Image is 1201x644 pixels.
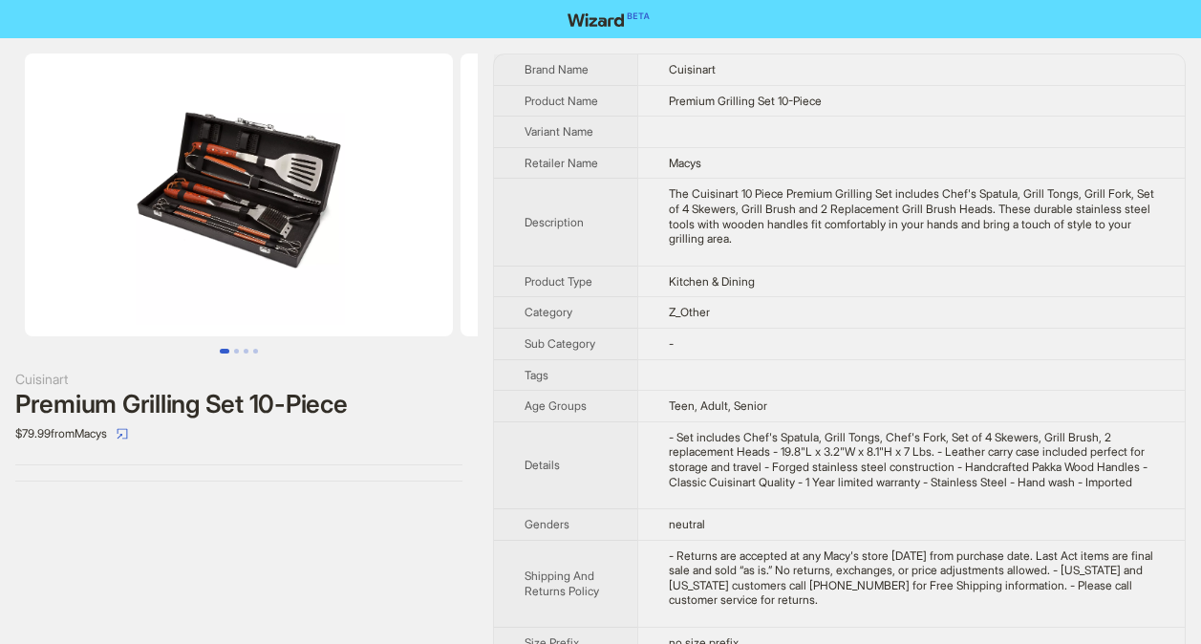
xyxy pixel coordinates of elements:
span: Tags [525,368,548,382]
span: Variant Name [525,124,593,139]
div: Premium Grilling Set 10-Piece [15,390,462,419]
span: Product Name [525,94,598,108]
span: Brand Name [525,62,589,76]
span: Teen, Adult, Senior [669,398,767,413]
span: Premium Grilling Set 10-Piece [669,94,822,108]
span: Macys [669,156,701,170]
span: Product Type [525,274,592,289]
span: Sub Category [525,336,595,351]
span: Description [525,215,584,229]
div: $79.99 from Macys [15,419,462,449]
div: - Returns are accepted at any Macy's store within 30 days from purchase date. Last Act items are ... [669,548,1154,608]
button: Go to slide 2 [234,349,239,354]
div: The Cuisinart 10 Piece Premium Grilling Set includes Chef's Spatula, Grill Tongs, Grill Fork, Set... [669,186,1154,246]
span: - [669,336,674,351]
span: Cuisinart [669,62,716,76]
img: Premium Grilling Set 10-Piece image 1 [25,54,453,336]
span: Category [525,305,572,319]
div: Cuisinart [15,369,462,390]
span: Z_Other [669,305,710,319]
span: neutral [669,517,705,531]
span: Details [525,458,560,472]
span: select [117,428,128,440]
span: Genders [525,517,569,531]
button: Go to slide 3 [244,349,248,354]
span: Retailer Name [525,156,598,170]
div: - Set includes Chef's Spatula, Grill Tongs, Chef's Fork, Set of 4 Skewers, Grill Brush, 2 replace... [669,430,1154,489]
span: Kitchen & Dining [669,274,755,289]
button: Go to slide 1 [220,349,229,354]
img: Premium Grilling Set 10-Piece image 2 [461,54,889,336]
span: Age Groups [525,398,587,413]
button: Go to slide 4 [253,349,258,354]
span: Shipping And Returns Policy [525,569,599,598]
